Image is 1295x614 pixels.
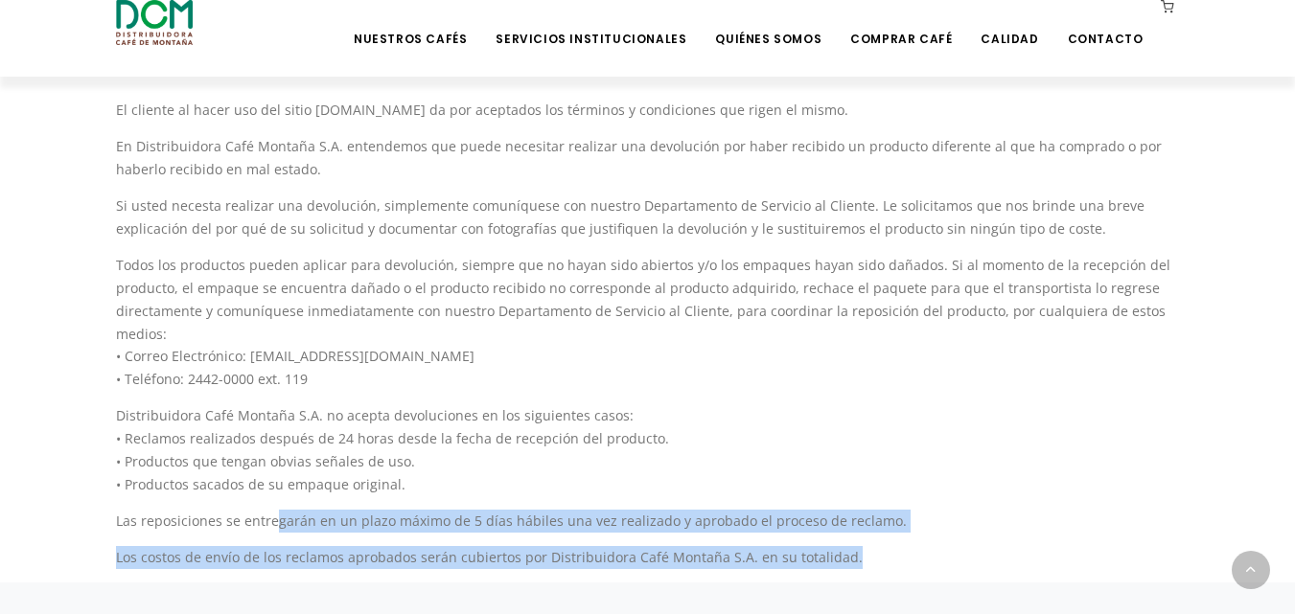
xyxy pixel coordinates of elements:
p: En Distribuidora Café Montaña S.A. entendemos que puede necesitar realizar una devolución por hab... [116,135,1180,181]
a: Nuestros Cafés [342,2,478,47]
a: Contacto [1056,2,1155,47]
p: Los costos de envío de los reclamos aprobados serán cubiertos por Distribuidora Café Montaña S.A.... [116,546,1180,569]
p: El cliente al hacer uso del sitio [DOMAIN_NAME] da por aceptados los términos y condiciones que r... [116,99,1180,122]
p: Distribuidora Café Montaña S.A. no acepta devoluciones en los siguientes casos: • Reclamos realiz... [116,404,1180,496]
a: Servicios Institucionales [484,2,698,47]
p: Todos los productos pueden aplicar para devolución, siempre que no hayan sido abiertos y/o los em... [116,254,1180,392]
p: Las reposiciones se entregarán en un plazo máximo de 5 días hábiles una vez realizado y aprobado ... [116,510,1180,533]
a: Quiénes Somos [704,2,833,47]
p: Si usted necesta realizar una devolución, simplemente comuníquese con nuestro Departamento de Ser... [116,194,1180,240]
a: Comprar Café [839,2,963,47]
a: Calidad [969,2,1050,47]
